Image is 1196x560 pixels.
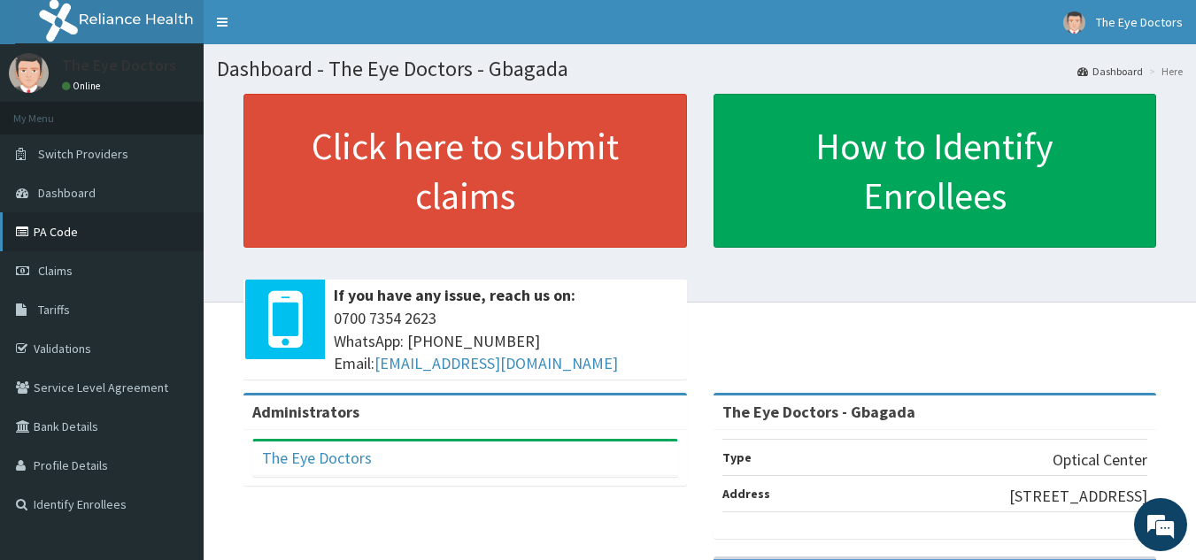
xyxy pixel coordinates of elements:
[217,58,1183,81] h1: Dashboard - The Eye Doctors - Gbagada
[252,402,359,422] b: Administrators
[334,307,678,375] span: 0700 7354 2623 WhatsApp: [PHONE_NUMBER] Email:
[1077,64,1143,79] a: Dashboard
[243,94,687,248] a: Click here to submit claims
[38,302,70,318] span: Tariffs
[103,167,244,346] span: We're online!
[33,88,72,133] img: d_794563401_company_1708531726252_794563401
[38,185,96,201] span: Dashboard
[38,146,128,162] span: Switch Providers
[290,9,333,51] div: Minimize live chat window
[262,448,372,468] a: The Eye Doctors
[1145,64,1183,79] li: Here
[1096,14,1183,30] span: The Eye Doctors
[92,99,297,122] div: Chat with us now
[38,263,73,279] span: Claims
[62,80,104,92] a: Online
[9,53,49,93] img: User Image
[722,449,752,465] b: Type
[1063,12,1085,34] img: User Image
[1053,449,1147,472] p: Optical Center
[722,402,915,422] strong: The Eye Doctors - Gbagada
[374,353,618,373] a: [EMAIL_ADDRESS][DOMAIN_NAME]
[714,94,1157,248] a: How to Identify Enrollees
[62,58,176,73] p: The Eye Doctors
[9,372,337,434] textarea: Type your message and hit 'Enter'
[722,486,770,502] b: Address
[334,285,575,305] b: If you have any issue, reach us on:
[1009,485,1147,508] p: [STREET_ADDRESS]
